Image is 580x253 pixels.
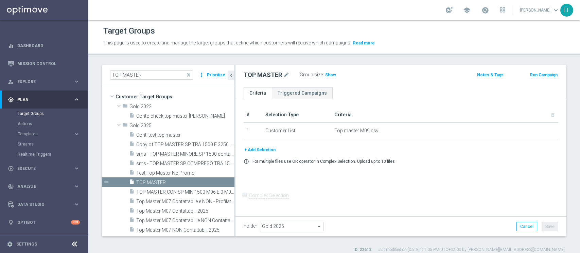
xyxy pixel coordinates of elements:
div: Mission Control [8,55,80,73]
i: chevron_left [228,72,234,79]
span: Show [325,73,336,77]
div: Explore [8,79,73,85]
div: Templates [18,129,88,139]
i: more_vert [198,70,205,80]
i: track_changes [8,183,14,190]
span: TOP MASTER CON SP MIN 1500 M06 E 0 M07 contattabili/non e profiling/no 09.07 [136,189,234,195]
i: insert_drive_file [129,217,135,225]
i: person_search [8,79,14,85]
i: folder [122,103,128,111]
div: Actions [18,119,88,129]
span: Top Master M07 Contattabili 2025 [136,208,234,214]
span: keyboard_arrow_down [552,6,560,14]
div: Target Groups [18,109,88,119]
button: chevron_left [228,71,234,80]
div: Optibot [8,213,80,231]
td: 1 [244,123,263,140]
span: sms - TOP MASTER SP COMPRESO TRA 1500 E 3250 contattabil e profiling 09.07 [136,161,234,167]
a: Triggered Campaigns [272,87,333,99]
a: [PERSON_NAME]keyboard_arrow_down [519,5,560,15]
th: Selection Type [263,107,332,123]
span: Top master M09.csv [334,128,379,134]
label: : [323,72,324,78]
div: EE [560,4,573,17]
i: play_circle_outline [8,166,14,172]
span: sms - TOP MASTER MINORE SP 1500 contattabil e profiling 09.07 [136,151,234,157]
i: keyboard_arrow_right [73,96,80,103]
div: person_search Explore keyboard_arrow_right [7,79,80,84]
button: + Add Selection [244,146,276,154]
i: settings [7,241,13,247]
div: Analyze [8,183,73,190]
i: insert_drive_file [129,113,135,120]
label: Group size [300,72,323,78]
a: Criteria [244,87,272,99]
span: Copy of TOP MASTER SP TRA 1500 E 3250 M06 - 0 M07 contattabili/non e profiling/no 09.07 [136,142,234,148]
div: Dashboard [8,37,80,55]
i: insert_drive_file [129,208,135,215]
span: Plan [17,98,73,102]
button: Notes & Tags [476,71,504,79]
i: keyboard_arrow_right [73,183,80,190]
i: keyboard_arrow_right [73,78,80,85]
i: folder [122,122,128,130]
th: # [244,107,263,123]
button: track_changes Analyze keyboard_arrow_right [7,184,80,189]
button: Run Campaign [529,71,558,79]
i: insert_drive_file [129,132,135,139]
span: Top Master M07 Contattabili e NON Contattabili 2025 [136,218,234,223]
div: Realtime Triggers [18,149,88,159]
input: Quick find group or folder [110,70,193,80]
span: Test Top Master No Promo [136,170,234,176]
div: Execute [8,166,73,172]
span: Top Master M07 Contattabile e NON - Profilati e NON [136,199,234,205]
span: Explore [17,80,73,84]
span: Conti test top master [136,132,234,138]
i: keyboard_arrow_right [73,165,80,172]
span: Criteria [334,112,352,117]
p: For multiple files use OR operator in Complex Selection. Upload up to 10 files [252,159,395,164]
button: Read more [352,39,375,47]
label: Complex Selection [249,192,289,199]
a: Target Groups [18,111,71,116]
i: insert_drive_file [129,227,135,234]
div: Templates [18,132,73,136]
i: mode_edit [283,71,289,79]
a: Dashboard [17,37,80,55]
span: Templates [18,132,67,136]
i: keyboard_arrow_right [73,131,80,137]
a: Actions [18,121,71,126]
div: Plan [8,97,73,103]
label: Folder [244,223,257,229]
i: gps_fixed [8,97,14,103]
label: Last modified on [DATE] at 1:05 PM UTC+02:00 by [PERSON_NAME][EMAIL_ADDRESS][DOMAIN_NAME] [377,247,565,253]
i: lightbulb [8,219,14,226]
a: Settings [16,242,37,246]
span: Top Master M07 NON Contattabili 2025 [136,227,234,233]
button: Data Studio keyboard_arrow_right [7,202,80,207]
span: Analyze [17,184,73,189]
div: play_circle_outline Execute keyboard_arrow_right [7,166,80,171]
span: This page is used to create and manage the target groups that define which customers will receive... [103,40,351,45]
i: insert_drive_file [129,170,135,177]
button: equalizer Dashboard [7,43,80,48]
i: insert_drive_file [129,198,135,206]
h1: Target Groups [103,26,155,36]
a: Realtime Triggers [18,152,71,157]
span: Data Studio [17,202,73,207]
td: Customer List [263,123,332,140]
span: close [186,72,191,78]
button: Prioritize [206,71,226,80]
span: Gold 2022 [129,104,234,110]
i: error_outline [244,159,249,164]
i: insert_drive_file [129,179,135,187]
button: Templates keyboard_arrow_right [18,131,80,137]
h2: TOP MASTER [244,71,282,79]
span: Conto check top master Luigi [136,113,234,119]
button: lightbulb Optibot +10 [7,220,80,225]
